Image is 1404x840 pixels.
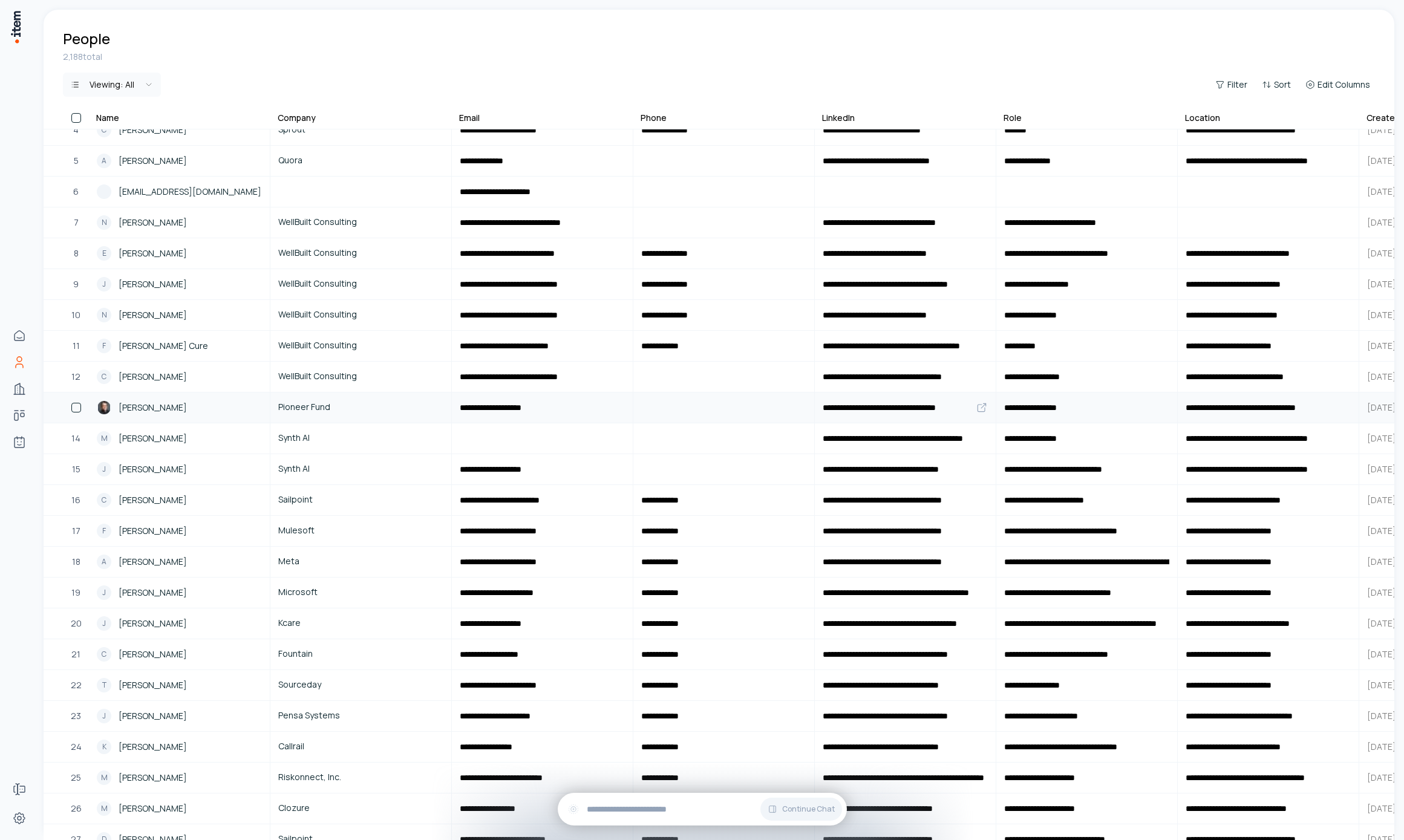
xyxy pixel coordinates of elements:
[271,424,451,453] a: Synth AI
[63,29,110,48] h1: People
[1301,76,1375,93] button: Edit Columns
[7,350,31,374] a: People
[119,216,187,229] span: [PERSON_NAME]
[90,702,269,731] a: J[PERSON_NAME]
[71,586,80,599] span: 19
[822,112,855,124] div: LinkedIn
[119,463,187,476] span: [PERSON_NAME]
[90,486,269,515] a: C[PERSON_NAME]
[90,208,269,237] a: N[PERSON_NAME]
[10,10,22,44] img: Item Brain Logo
[271,671,451,700] a: Sourceday
[90,671,269,700] a: T[PERSON_NAME]
[119,185,261,198] span: [EMAIL_ADDRESS][DOMAIN_NAME]
[278,709,443,722] span: Pensa Systems
[97,585,111,600] div: J
[90,301,269,330] a: N[PERSON_NAME]
[7,403,31,428] a: Deals
[278,555,443,568] span: Meta
[97,801,111,816] div: M
[97,709,111,723] div: J
[278,215,443,229] span: WellBuilt Consulting
[278,308,443,321] span: WellBuilt Consulting
[271,486,451,515] a: Sailpoint
[278,740,443,753] span: Callrail
[97,215,111,230] div: N
[90,270,269,299] a: J[PERSON_NAME]
[90,331,269,360] a: F[PERSON_NAME] Cure
[271,362,451,391] a: WellBuilt Consulting
[71,432,80,445] span: 14
[119,493,187,507] span: [PERSON_NAME]
[73,123,79,137] span: 4
[271,301,451,330] a: WellBuilt Consulting
[90,547,269,576] a: A[PERSON_NAME]
[97,462,111,477] div: J
[271,732,451,761] a: Callrail
[97,246,111,261] div: E
[90,424,269,453] a: M[PERSON_NAME]
[90,455,269,484] a: J[PERSON_NAME]
[278,616,443,630] span: Kcare
[1274,79,1291,91] span: Sort
[119,524,187,538] span: [PERSON_NAME]
[278,154,443,167] span: Quora
[97,647,111,662] div: C
[278,493,443,506] span: Sailpoint
[278,801,443,815] span: Clozure
[119,247,187,260] span: [PERSON_NAME]
[97,277,111,291] div: J
[97,678,111,692] div: T
[271,547,451,576] a: Meta
[97,308,111,322] div: N
[97,431,111,446] div: M
[1185,112,1220,124] div: Location
[97,123,111,137] div: C
[74,247,79,260] span: 8
[71,648,80,661] span: 21
[90,362,269,391] a: C[PERSON_NAME]
[73,339,80,353] span: 11
[90,116,269,145] a: C[PERSON_NAME]
[119,771,187,784] span: [PERSON_NAME]
[71,802,82,815] span: 26
[760,798,842,821] button: Continue Chat
[97,770,111,785] div: M
[71,771,81,784] span: 25
[71,617,82,630] span: 20
[271,516,451,545] a: Mulesoft
[71,709,81,723] span: 23
[7,377,31,401] a: Companies
[119,679,187,692] span: [PERSON_NAME]
[119,617,187,630] span: [PERSON_NAME]
[7,806,31,830] a: Settings
[90,794,269,823] a: M[PERSON_NAME]
[1257,76,1296,93] button: Sort
[71,493,80,507] span: 16
[90,239,269,268] a: E[PERSON_NAME]
[271,578,451,607] a: Microsoft
[278,112,316,124] div: Company
[278,647,443,660] span: Fountain
[119,555,187,568] span: [PERSON_NAME]
[90,516,269,545] a: F[PERSON_NAME]
[119,648,187,661] span: [PERSON_NAME]
[119,154,187,168] span: [PERSON_NAME]
[72,555,80,568] span: 18
[90,177,269,206] a: [EMAIL_ADDRESS][DOMAIN_NAME]
[63,51,1375,63] div: 2,188 total
[271,455,451,484] a: Synth AI
[74,154,79,168] span: 5
[97,370,111,384] div: C
[90,393,269,422] a: James Fong[PERSON_NAME]
[90,146,269,175] a: A[PERSON_NAME]
[278,339,443,352] span: WellBuilt Consulting
[74,216,79,229] span: 7
[96,112,119,124] div: Name
[278,246,443,259] span: WellBuilt Consulting
[1227,79,1247,91] span: Filter
[119,278,187,291] span: [PERSON_NAME]
[119,370,187,383] span: [PERSON_NAME]
[641,112,667,124] div: Phone
[97,493,111,507] div: C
